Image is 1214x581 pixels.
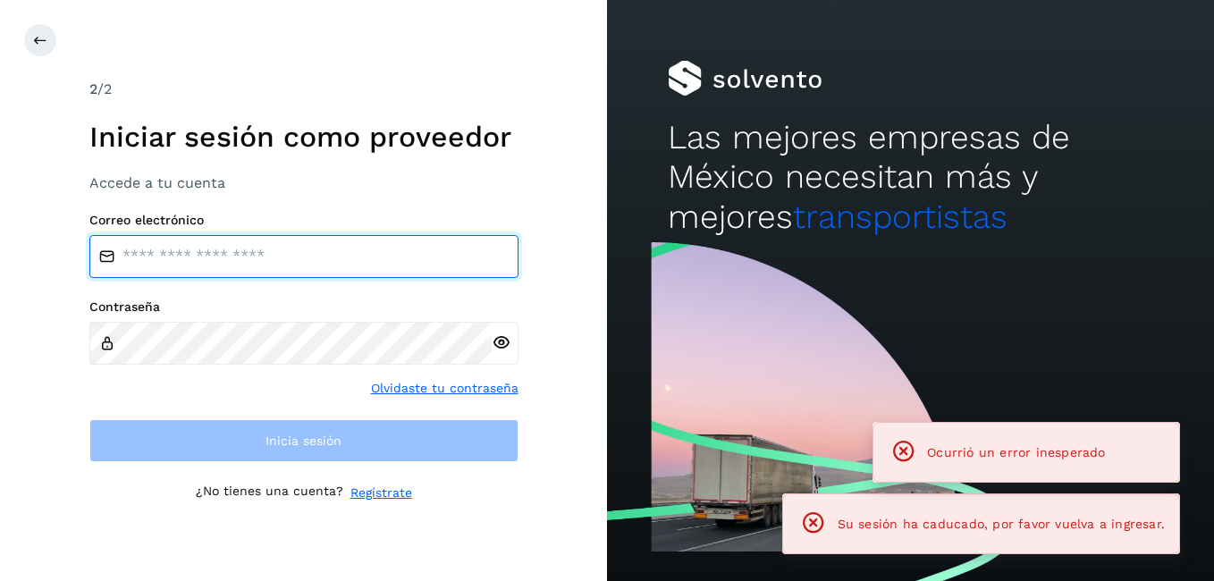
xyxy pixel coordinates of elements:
label: Contraseña [89,299,518,315]
h2: Las mejores empresas de México necesitan más y mejores [668,118,1153,237]
h1: Iniciar sesión como proveedor [89,120,518,154]
a: Regístrate [350,484,412,502]
a: Olvidaste tu contraseña [371,379,518,398]
label: Correo electrónico [89,213,518,228]
button: Inicia sesión [89,419,518,462]
span: Inicia sesión [266,434,341,447]
span: transportistas [793,198,1007,236]
h3: Accede a tu cuenta [89,174,518,191]
span: Ocurrió un error inesperado [927,445,1105,459]
span: 2 [89,80,97,97]
span: Su sesión ha caducado, por favor vuelva a ingresar. [838,517,1165,531]
p: ¿No tienes una cuenta? [196,484,343,502]
div: /2 [89,79,518,100]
